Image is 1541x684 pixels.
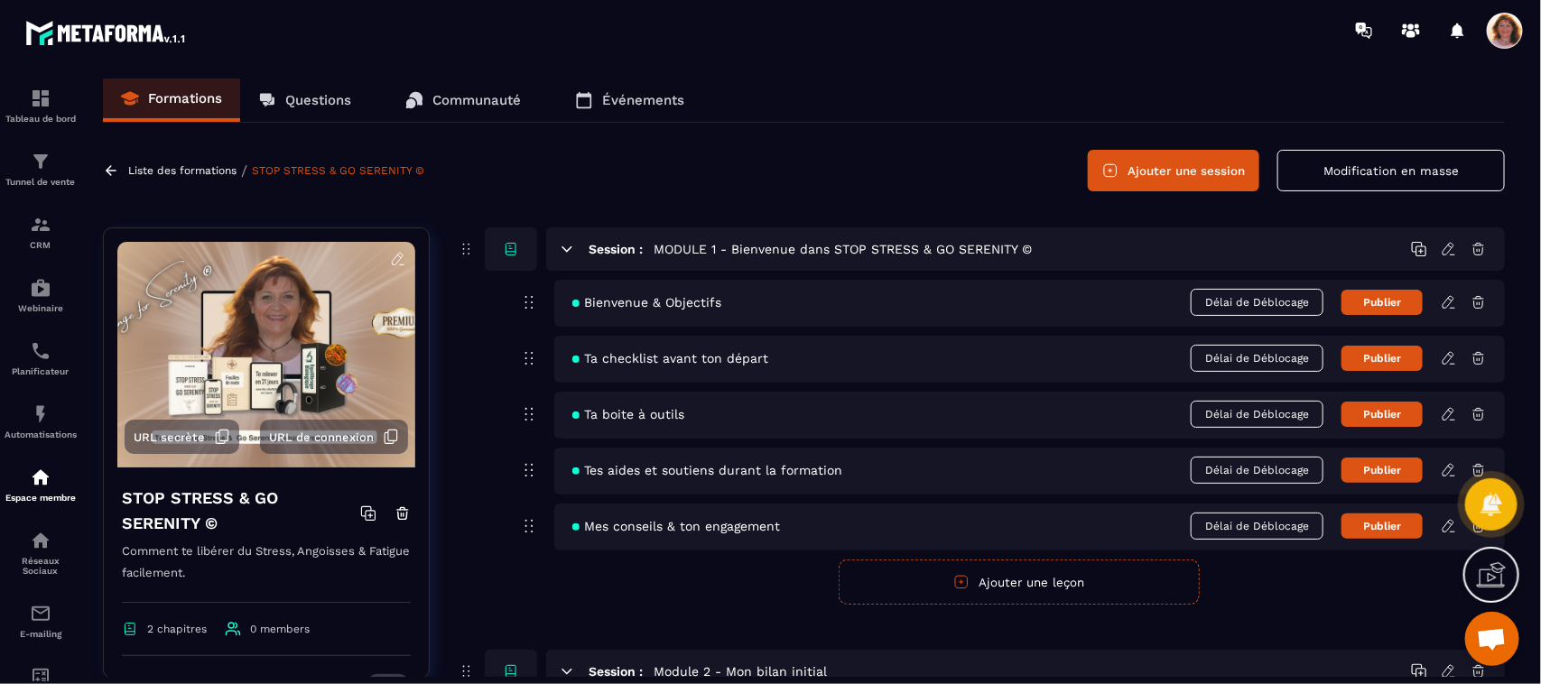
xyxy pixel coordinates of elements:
[240,79,369,122] a: Questions
[1088,150,1259,191] button: Ajouter une session
[25,16,188,49] img: logo
[589,664,643,679] h6: Session :
[30,214,51,236] img: formation
[1341,402,1423,427] button: Publier
[1341,290,1423,315] button: Publier
[5,137,77,200] a: formationformationTunnel de vente
[1341,346,1423,371] button: Publier
[5,453,77,516] a: automationsautomationsEspace membre
[387,79,539,122] a: Communauté
[134,430,205,444] span: URL secrète
[5,114,77,124] p: Tableau de bord
[30,467,51,488] img: automations
[147,623,207,635] span: 2 chapitres
[269,430,374,444] span: URL de connexion
[1341,458,1423,483] button: Publier
[5,390,77,453] a: automationsautomationsAutomatisations
[148,90,222,106] p: Formations
[839,559,1200,605] button: Ajouter une leçon
[654,240,1032,258] h5: MODULE 1 - Bienvenue dans STOP STRESS & GO SERENITY ©
[5,263,77,327] a: automationsautomationsWebinaire
[30,530,51,551] img: social-network
[1277,150,1505,191] button: Modification en masse
[30,603,51,624] img: email
[1341,513,1423,539] button: Publier
[1191,457,1323,484] span: Délai de Déblocage
[5,556,77,576] p: Réseaux Sociaux
[103,79,240,122] a: Formations
[1191,289,1323,316] span: Délai de Déblocage
[557,79,702,122] a: Événements
[5,327,77,390] a: schedulerschedulerPlanificateur
[250,623,310,635] span: 0 members
[1191,513,1323,540] span: Délai de Déblocage
[5,366,77,376] p: Planificateur
[654,662,827,680] h5: Module 2 - Mon bilan initial
[122,485,360,536] h4: STOP STRESS & GO SERENITY ©
[30,277,51,299] img: automations
[1465,612,1519,666] a: Ouvrir le chat
[122,541,411,603] p: Comment te libérer du Stress, Angoisses & Fatigue facilement.
[602,92,684,108] p: Événements
[1191,345,1323,372] span: Délai de Déblocage
[1191,401,1323,428] span: Délai de Déblocage
[5,303,77,313] p: Webinaire
[5,177,77,187] p: Tunnel de vente
[30,88,51,109] img: formation
[128,164,237,177] a: Liste des formations
[5,240,77,250] p: CRM
[30,151,51,172] img: formation
[241,162,247,180] span: /
[572,463,842,477] span: Tes aides et soutiens durant la formation
[117,242,415,467] img: background
[5,430,77,439] p: Automatisations
[125,420,239,454] button: URL secrète
[30,340,51,362] img: scheduler
[572,351,768,365] span: Ta checklist avant ton départ
[30,403,51,425] img: automations
[5,516,77,589] a: social-networksocial-networkRéseaux Sociaux
[572,519,780,533] span: Mes conseils & ton engagement
[5,74,77,137] a: formationformationTableau de bord
[252,164,424,177] a: STOP STRESS & GO SERENITY ©
[5,589,77,652] a: emailemailE-mailing
[285,92,351,108] p: Questions
[589,242,643,256] h6: Session :
[5,493,77,503] p: Espace membre
[5,200,77,263] a: formationformationCRM
[5,629,77,639] p: E-mailing
[572,295,721,310] span: Bienvenue & Objectifs
[432,92,521,108] p: Communauté
[572,407,684,421] span: Ta boite à outils
[260,420,408,454] button: URL de connexion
